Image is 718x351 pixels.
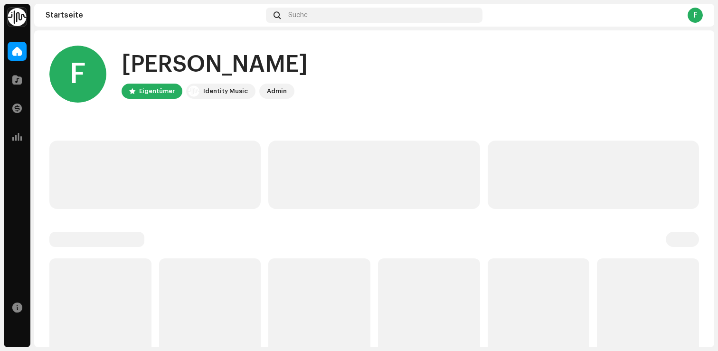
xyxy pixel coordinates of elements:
div: Eigentümer [139,85,175,97]
div: Startseite [46,11,262,19]
div: Admin [267,85,287,97]
div: F [49,46,106,103]
img: 0f74c21f-6d1c-4dbc-9196-dbddad53419e [188,85,199,97]
div: [PERSON_NAME] [122,49,308,80]
div: F [688,8,703,23]
img: 0f74c21f-6d1c-4dbc-9196-dbddad53419e [8,8,27,27]
span: Suche [288,11,308,19]
div: Identity Music [203,85,248,97]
